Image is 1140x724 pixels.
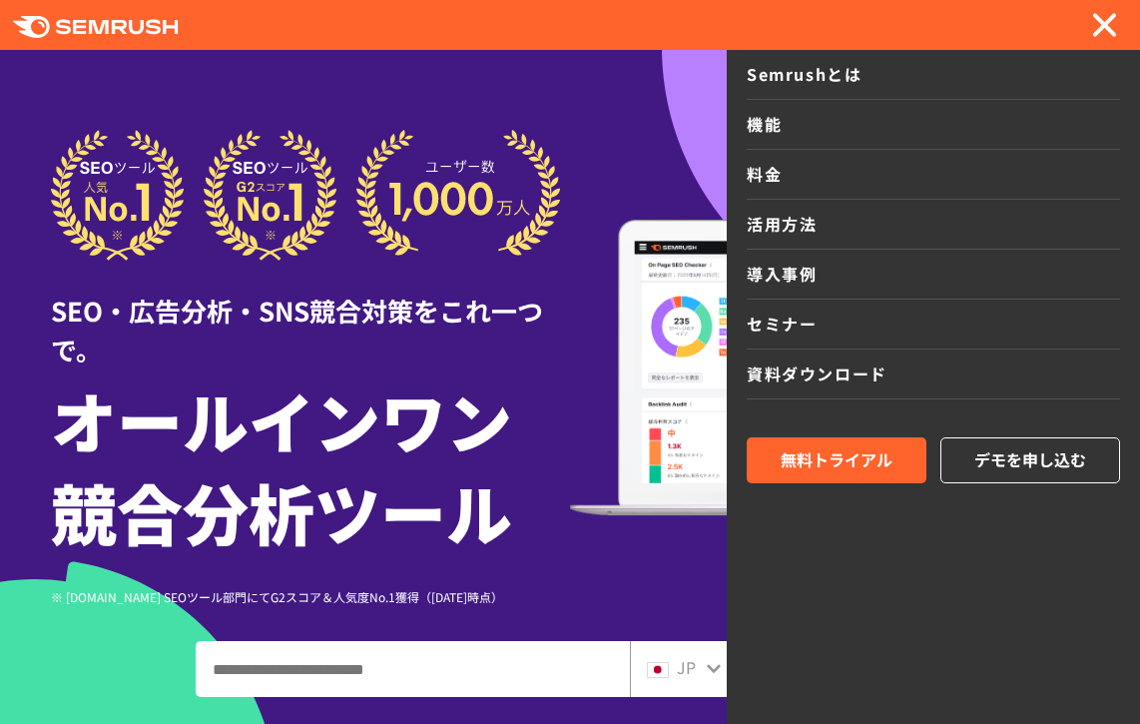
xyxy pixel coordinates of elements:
[781,447,892,473] span: 無料トライアル
[747,50,1120,100] a: Semrushとは
[747,100,1120,150] a: 機能
[747,350,1120,399] a: 資料ダウンロード
[747,437,926,483] a: 無料トライアル
[747,250,1120,300] a: 導入事例
[51,261,570,368] div: SEO・広告分析・SNS競合対策をこれ一つで。
[51,373,570,557] h1: オールインワン 競合分析ツール
[940,437,1120,483] a: デモを申し込む
[747,300,1120,350] a: セミナー
[51,587,570,606] div: ※ [DOMAIN_NAME] SEOツール部門にてG2スコア＆人気度No.1獲得（[DATE]時点）
[747,200,1120,250] a: 活用方法
[197,642,629,696] input: ドメイン、キーワードまたはURLを入力してください
[974,447,1086,473] span: デモを申し込む
[677,655,696,679] span: JP
[747,150,1120,200] a: 料金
